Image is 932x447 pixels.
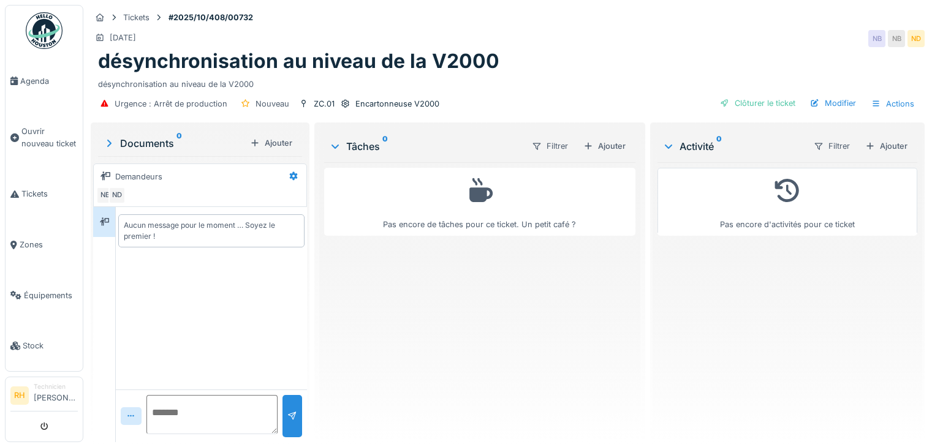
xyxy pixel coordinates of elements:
[6,270,83,321] a: Équipements
[34,382,78,391] div: Technicien
[98,73,917,90] div: désynchronisation au niveau de la V2000
[355,98,439,110] div: Encartonneuse V2000
[10,386,29,405] li: RH
[245,135,297,151] div: Ajouter
[176,136,182,151] sup: 0
[34,382,78,408] li: [PERSON_NAME]
[6,169,83,220] a: Tickets
[21,126,78,149] span: Ouvrir nouveau ticket
[20,75,78,87] span: Agenda
[715,95,800,111] div: Clôturer le ticket
[665,173,909,230] div: Pas encore d'activités pour ce ticket
[24,290,78,301] span: Équipements
[314,98,335,110] div: ZC.01
[115,98,227,110] div: Urgence : Arrêt de production
[868,30,885,47] div: NB
[808,137,855,155] div: Filtrer
[10,382,78,411] a: RH Technicien[PERSON_NAME]
[329,139,521,154] div: Tâches
[123,12,150,23] div: Tickets
[805,95,861,111] div: Modifier
[164,12,258,23] strong: #2025/10/408/00732
[103,136,245,151] div: Documents
[108,187,126,204] div: ND
[96,187,113,204] div: NB
[256,98,289,110] div: Nouveau
[124,220,299,242] div: Aucun message pour le moment … Soyez le premier !
[98,50,499,73] h1: désynchronisation au niveau de la V2000
[382,139,388,154] sup: 0
[115,171,162,182] div: Demandeurs
[578,138,631,154] div: Ajouter
[526,137,574,155] div: Filtrer
[6,321,83,372] a: Stock
[21,188,78,200] span: Tickets
[6,56,83,107] a: Agenda
[907,30,925,47] div: ND
[20,239,78,250] span: Zones
[716,139,722,154] sup: 0
[860,138,912,154] div: Ajouter
[662,139,803,154] div: Activité
[26,12,63,49] img: Badge_color-CXgf-gQk.svg
[6,107,83,169] a: Ouvrir nouveau ticket
[332,173,627,230] div: Pas encore de tâches pour ce ticket. Un petit café ?
[23,340,78,351] span: Stock
[6,219,83,270] a: Zones
[110,32,136,43] div: [DATE]
[888,30,905,47] div: NB
[866,95,920,113] div: Actions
